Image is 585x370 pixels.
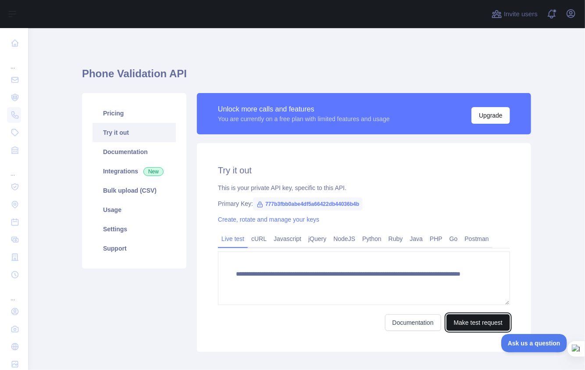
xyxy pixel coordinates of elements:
[218,183,510,192] div: This is your private API key, specific to this API.
[93,104,176,123] a: Pricing
[218,199,510,208] div: Primary Key:
[385,314,441,331] a: Documentation
[426,232,446,246] a: PHP
[7,160,21,177] div: ...
[218,216,319,223] a: Create, rotate and manage your keys
[305,232,330,246] a: jQuery
[218,164,510,176] h2: Try it out
[93,181,176,200] a: Bulk upload (CSV)
[7,53,21,70] div: ...
[501,334,567,352] iframe: Toggle Customer Support
[93,123,176,142] a: Try it out
[385,232,407,246] a: Ruby
[218,115,390,123] div: You are currently on a free plan with limited features and usage
[93,162,176,181] a: Integrations New
[504,9,538,19] span: Invite users
[82,67,531,88] h1: Phone Validation API
[218,232,248,246] a: Live test
[330,232,359,246] a: NodeJS
[446,232,461,246] a: Go
[407,232,427,246] a: Java
[7,284,21,302] div: ...
[253,198,363,211] span: 777b3fbb0abe4df5a66422db44036b4b
[446,314,510,331] button: Make test request
[248,232,270,246] a: cURL
[490,7,539,21] button: Invite users
[471,107,510,124] button: Upgrade
[461,232,492,246] a: Postman
[93,200,176,219] a: Usage
[218,104,390,115] div: Unlock more calls and features
[93,239,176,258] a: Support
[93,142,176,162] a: Documentation
[270,232,305,246] a: Javascript
[143,167,164,176] span: New
[359,232,385,246] a: Python
[93,219,176,239] a: Settings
